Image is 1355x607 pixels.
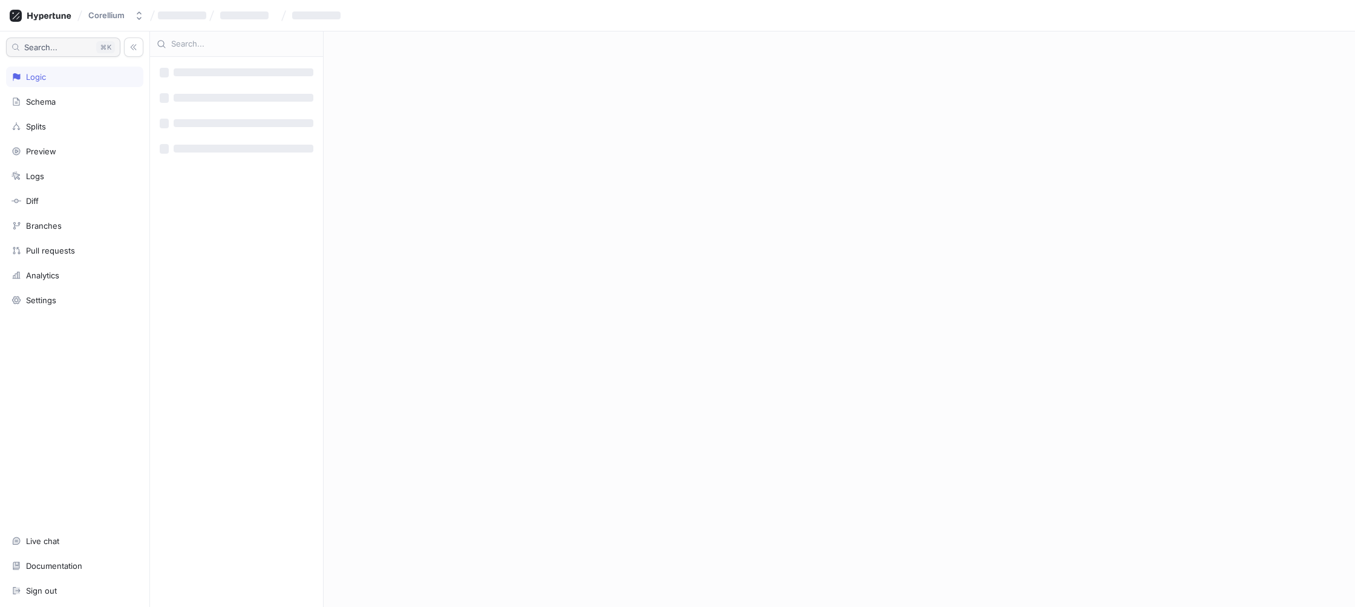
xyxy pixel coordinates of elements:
[96,41,115,53] div: K
[220,11,269,19] span: ‌
[158,11,206,19] span: ‌
[174,94,313,102] span: ‌
[287,5,350,25] button: ‌
[26,246,75,255] div: Pull requests
[26,72,46,82] div: Logic
[160,68,169,77] span: ‌
[6,38,120,57] button: Search...K
[160,93,169,103] span: ‌
[88,10,125,21] div: Corellium
[26,196,39,206] div: Diff
[83,5,149,25] button: Corellium
[26,561,82,571] div: Documentation
[26,171,44,181] div: Logs
[174,68,313,76] span: ‌
[26,97,56,107] div: Schema
[24,44,57,51] span: Search...
[26,586,57,596] div: Sign out
[26,221,62,231] div: Branches
[215,5,278,25] button: ‌
[26,271,59,280] div: Analytics
[160,119,169,128] span: ‌
[171,38,316,50] input: Search...
[26,122,46,131] div: Splits
[26,295,56,305] div: Settings
[26,146,56,156] div: Preview
[6,556,143,576] a: Documentation
[160,144,169,154] span: ‌
[26,536,59,546] div: Live chat
[174,145,313,153] span: ‌
[292,11,341,19] span: ‌
[174,119,313,127] span: ‌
